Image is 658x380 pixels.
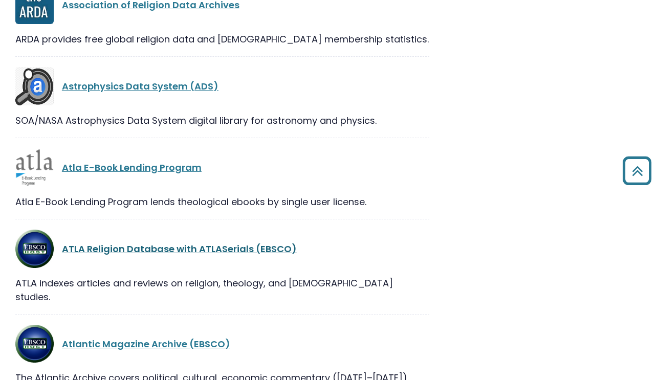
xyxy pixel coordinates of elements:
div: Atla E-Book Lending Program lends theological ebooks by single user license. [15,195,429,209]
a: Back to Top [619,161,655,180]
a: Astrophysics Data System (ADS) [62,80,218,93]
a: ATLA Religion Database with ATLASerials (EBSCO) [62,242,297,255]
div: SOA/NASA Astrophysics Data System digital library for astronomy and physics. [15,114,429,127]
div: ARDA provides free global religion data and [DEMOGRAPHIC_DATA] membership statistics. [15,32,429,46]
div: ATLA indexes articles and reviews on religion, theology, and [DEMOGRAPHIC_DATA] studies. [15,276,429,304]
a: Atlantic Magazine Archive (EBSCO) [62,338,230,350]
a: Atla E-Book Lending Program [62,161,202,174]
